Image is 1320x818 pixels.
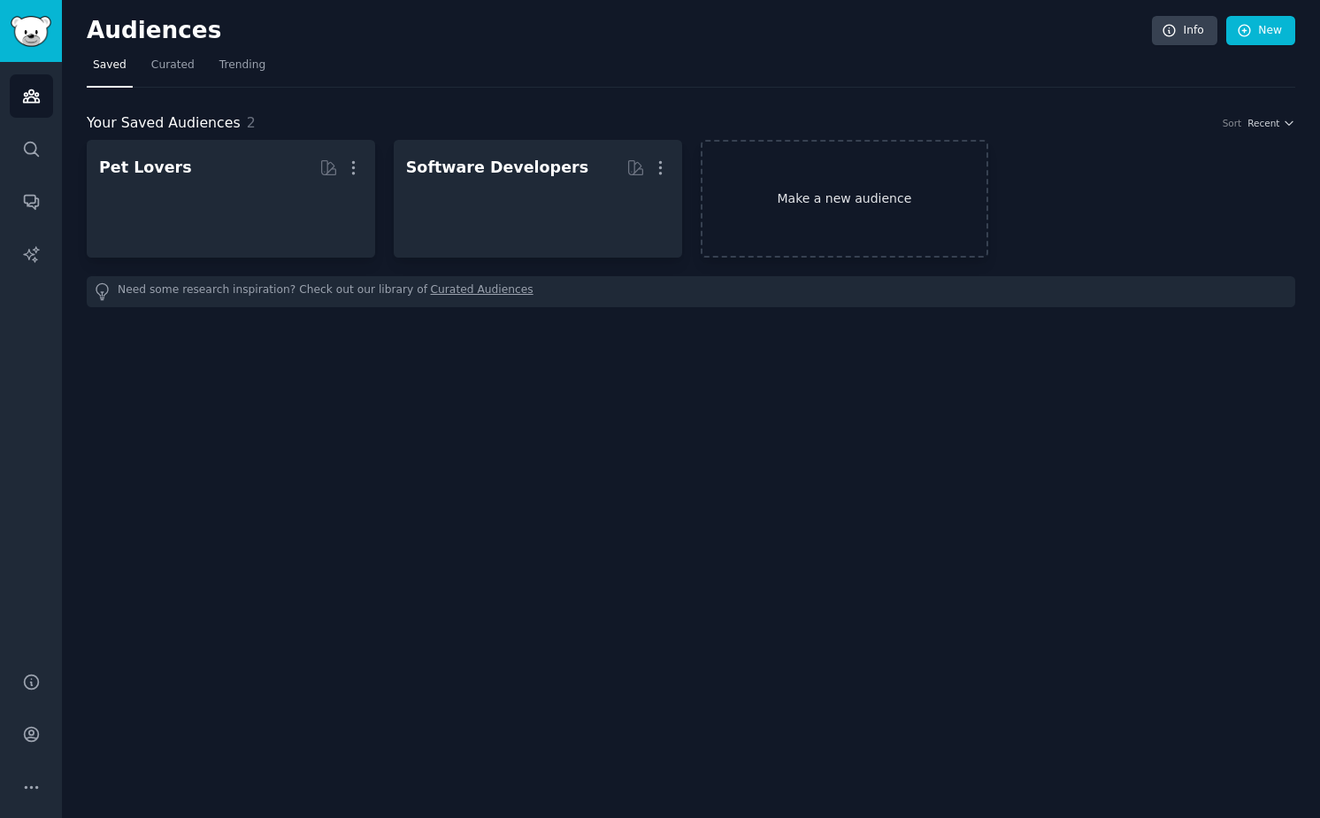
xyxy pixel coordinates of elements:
[394,140,682,258] a: Software Developers
[87,112,241,135] span: Your Saved Audiences
[87,51,133,88] a: Saved
[87,276,1295,307] div: Need some research inspiration? Check out our library of
[1247,117,1279,129] span: Recent
[87,17,1152,45] h2: Audiences
[701,140,989,258] a: Make a new audience
[145,51,201,88] a: Curated
[93,58,127,73] span: Saved
[431,282,533,301] a: Curated Audiences
[247,114,256,131] span: 2
[1226,16,1295,46] a: New
[219,58,265,73] span: Trending
[11,16,51,47] img: GummySearch logo
[1223,117,1242,129] div: Sort
[151,58,195,73] span: Curated
[99,157,192,179] div: Pet Lovers
[1152,16,1217,46] a: Info
[406,157,588,179] div: Software Developers
[213,51,272,88] a: Trending
[87,140,375,258] a: Pet Lovers
[1247,117,1295,129] button: Recent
